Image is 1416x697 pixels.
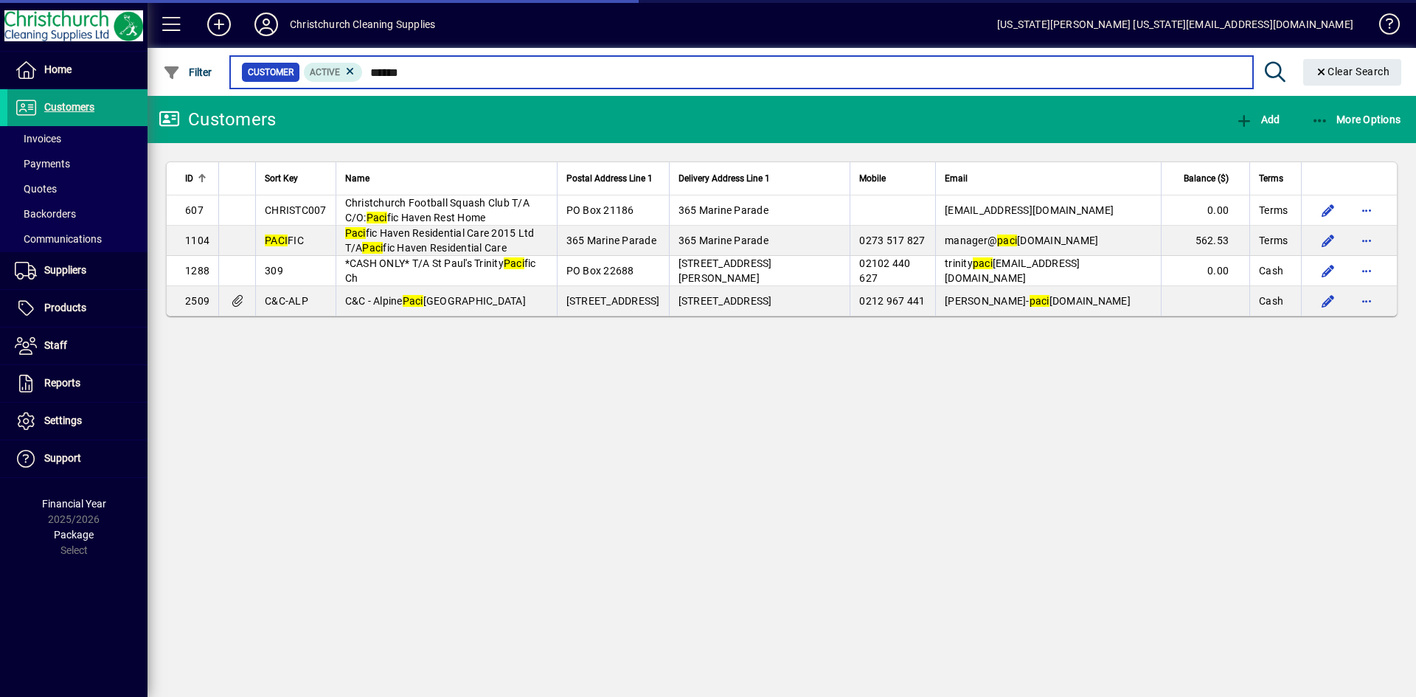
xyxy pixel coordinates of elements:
[7,226,147,252] a: Communications
[44,452,81,464] span: Support
[1161,195,1249,226] td: 0.00
[945,235,1098,246] span: manager@ [DOMAIN_NAME]
[403,295,423,307] em: Paci
[678,257,772,284] span: [STREET_ADDRESS][PERSON_NAME]
[1030,295,1049,307] em: paci
[1355,198,1378,222] button: More options
[1316,259,1340,282] button: Edit
[345,295,526,307] span: C&C - Alpine [GEOGRAPHIC_DATA]
[163,66,212,78] span: Filter
[7,365,147,402] a: Reports
[859,257,910,284] span: 02102 440 627
[504,257,524,269] em: Paci
[15,183,57,195] span: Quotes
[44,101,94,113] span: Customers
[1355,289,1378,313] button: More options
[1303,59,1402,86] button: Clear
[945,295,1131,307] span: [PERSON_NAME]- [DOMAIN_NAME]
[1368,3,1398,51] a: Knowledge Base
[44,302,86,313] span: Products
[185,295,209,307] span: 2509
[185,265,209,277] span: 1288
[1259,233,1288,248] span: Terms
[1259,294,1283,308] span: Cash
[7,201,147,226] a: Backorders
[973,257,993,269] em: paci
[1259,170,1283,187] span: Terms
[44,264,86,276] span: Suppliers
[265,235,304,246] span: FIC
[945,170,1152,187] div: Email
[265,204,327,216] span: CHRISTC007
[678,170,770,187] span: Delivery Address Line 1
[566,235,656,246] span: 365 Marine Parade
[859,170,926,187] div: Mobile
[44,377,80,389] span: Reports
[7,126,147,151] a: Invoices
[159,59,216,86] button: Filter
[945,170,968,187] span: Email
[1161,226,1249,256] td: 562.53
[185,170,209,187] div: ID
[7,403,147,440] a: Settings
[185,204,204,216] span: 607
[566,204,634,216] span: PO Box 21186
[44,339,67,351] span: Staff
[566,170,653,187] span: Postal Address Line 1
[1184,170,1229,187] span: Balance ($)
[7,151,147,176] a: Payments
[42,498,106,510] span: Financial Year
[345,227,366,239] em: Paci
[859,235,925,246] span: 0273 517 827
[859,295,925,307] span: 0212 967 441
[7,176,147,201] a: Quotes
[345,170,369,187] span: Name
[678,204,768,216] span: 365 Marine Parade
[265,235,288,246] em: PACI
[15,208,76,220] span: Backorders
[997,235,1017,246] em: paci
[1235,114,1280,125] span: Add
[310,67,340,77] span: Active
[1355,259,1378,282] button: More options
[243,11,290,38] button: Profile
[1259,203,1288,218] span: Terms
[566,265,634,277] span: PO Box 22688
[290,13,435,36] div: Christchurch Cleaning Supplies
[7,327,147,364] a: Staff
[1316,289,1340,313] button: Edit
[367,212,387,223] em: Paci
[54,529,94,541] span: Package
[859,170,886,187] span: Mobile
[265,170,298,187] span: Sort Key
[1161,256,1249,286] td: 0.00
[15,133,61,145] span: Invoices
[1315,66,1390,77] span: Clear Search
[304,63,363,82] mat-chip: Activation Status: Active
[566,295,660,307] span: [STREET_ADDRESS]
[7,52,147,89] a: Home
[345,170,548,187] div: Name
[678,295,772,307] span: [STREET_ADDRESS]
[345,257,536,284] span: *CASH ONLY* T/A St Paul's Trinity fic Ch
[248,65,294,80] span: Customer
[15,233,102,245] span: Communications
[7,440,147,477] a: Support
[44,415,82,426] span: Settings
[997,13,1353,36] div: [US_STATE][PERSON_NAME] [US_STATE][EMAIL_ADDRESS][DOMAIN_NAME]
[1316,198,1340,222] button: Edit
[945,204,1114,216] span: [EMAIL_ADDRESS][DOMAIN_NAME]
[195,11,243,38] button: Add
[345,197,530,223] span: Christchurch Football Squash Club T/A C/O: fic Haven Rest Home
[1170,170,1242,187] div: Balance ($)
[185,235,209,246] span: 1104
[265,295,308,307] span: C&C-ALP
[345,227,535,254] span: fic Haven Residential Care 2015 Ltd T/A fic Haven Residential Care
[159,108,276,131] div: Customers
[15,158,70,170] span: Payments
[7,290,147,327] a: Products
[1355,229,1378,252] button: More options
[1308,106,1405,133] button: More Options
[1232,106,1283,133] button: Add
[185,170,193,187] span: ID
